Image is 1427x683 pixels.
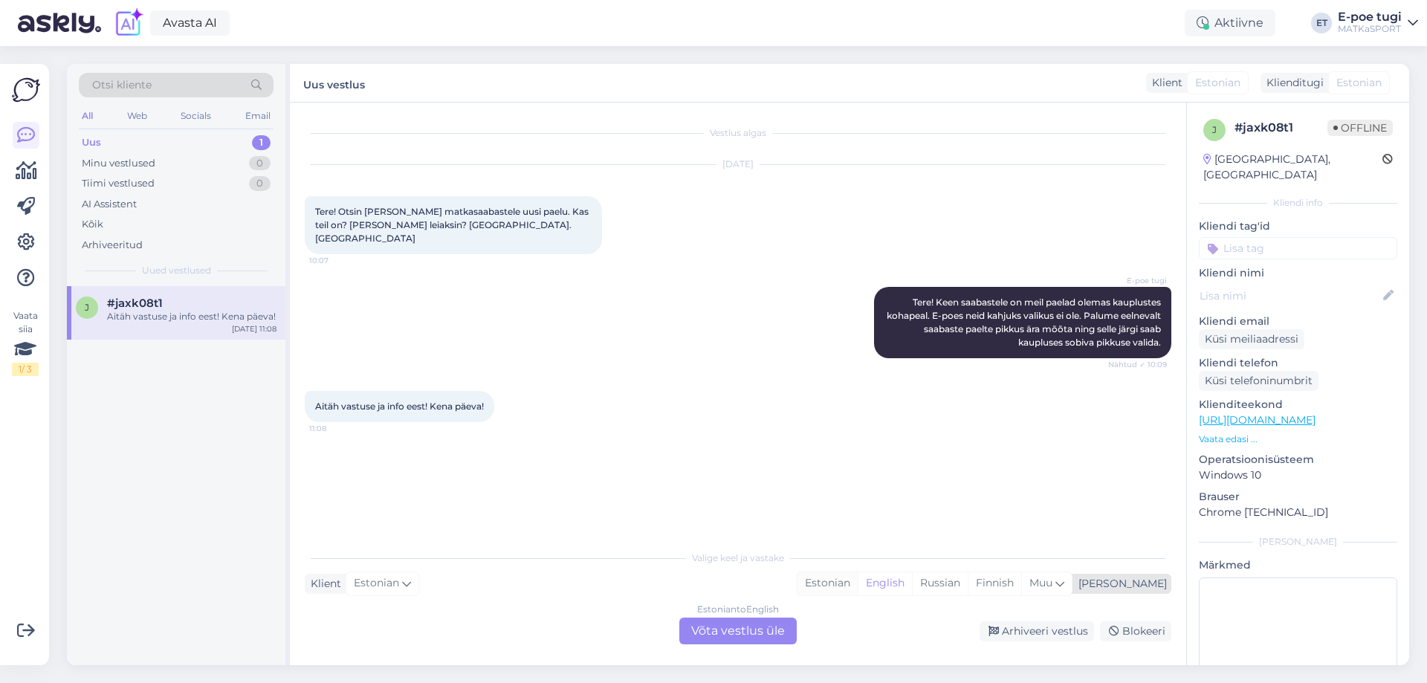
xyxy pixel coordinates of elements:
span: Offline [1327,120,1393,136]
div: Uus [82,135,101,150]
div: Valige keel ja vastake [305,551,1171,565]
div: ET [1311,13,1332,33]
p: Kliendi nimi [1199,265,1397,281]
div: Russian [912,572,968,595]
span: Tere! Otsin [PERSON_NAME] matkasaabastele uusi paelu. Kas teil on? [PERSON_NAME] leiaksin? [GEOGR... [315,206,591,244]
span: Tere! Keen saabastele on meil paelad olemas kauplustes kohapeal. E-poes neid kahjuks valikus ei o... [887,297,1163,348]
div: English [858,572,912,595]
span: Otsi kliente [92,77,152,93]
div: 0 [249,176,271,191]
div: [PERSON_NAME] [1199,535,1397,548]
div: Klient [305,576,341,592]
div: [DATE] 11:08 [232,323,276,334]
p: Märkmed [1199,557,1397,573]
p: Chrome [TECHNICAL_ID] [1199,505,1397,520]
div: Web [124,106,150,126]
div: All [79,106,96,126]
div: 0 [249,156,271,171]
div: Võta vestlus üle [679,618,797,644]
div: MATKaSPORT [1338,23,1402,35]
div: [GEOGRAPHIC_DATA], [GEOGRAPHIC_DATA] [1203,152,1382,183]
div: 1 [252,135,271,150]
div: E-poe tugi [1338,11,1402,23]
div: Kliendi info [1199,196,1397,210]
span: Muu [1029,576,1052,589]
span: 11:08 [309,423,365,434]
div: Vaata siia [12,309,39,376]
div: Tiimi vestlused [82,176,155,191]
span: Estonian [1195,75,1240,91]
div: Estonian [797,572,858,595]
p: Windows 10 [1199,467,1397,483]
p: Brauser [1199,489,1397,505]
a: E-poe tugiMATKaSPORT [1338,11,1418,35]
div: [DATE] [305,158,1171,171]
span: Nähtud ✓ 10:09 [1108,359,1167,370]
div: Küsi telefoninumbrit [1199,371,1318,391]
span: Aitäh vastuse ja info eest! Kena päeva! [315,401,484,412]
p: Operatsioonisüsteem [1199,452,1397,467]
div: Klienditugi [1261,75,1324,91]
div: Klient [1146,75,1182,91]
div: Email [242,106,274,126]
a: [URL][DOMAIN_NAME] [1199,413,1316,427]
div: [PERSON_NAME] [1072,576,1167,592]
div: Blokeeri [1100,621,1171,641]
img: Askly Logo [12,76,40,104]
div: Socials [178,106,214,126]
span: Estonian [1336,75,1382,91]
span: j [1212,124,1217,135]
span: Estonian [354,575,399,592]
div: Arhiveeritud [82,238,143,253]
div: AI Assistent [82,197,137,212]
div: Küsi meiliaadressi [1199,329,1304,349]
img: explore-ai [113,7,144,39]
span: #jaxk08t1 [107,297,163,310]
p: Klienditeekond [1199,397,1397,412]
a: Avasta AI [150,10,230,36]
label: Uus vestlus [303,73,365,93]
div: Minu vestlused [82,156,155,171]
div: Kõik [82,217,103,232]
input: Lisa nimi [1200,288,1380,304]
span: E-poe tugi [1111,275,1167,286]
p: Vaata edasi ... [1199,433,1397,446]
span: j [85,302,89,313]
span: 10:07 [309,255,365,266]
div: Vestlus algas [305,126,1171,140]
div: 1 / 3 [12,363,39,376]
p: Kliendi email [1199,314,1397,329]
input: Lisa tag [1199,237,1397,259]
div: # jaxk08t1 [1235,119,1327,137]
div: Arhiveeri vestlus [980,621,1094,641]
div: Finnish [968,572,1021,595]
div: Aitäh vastuse ja info eest! Kena päeva! [107,310,276,323]
span: Uued vestlused [142,264,211,277]
p: Kliendi telefon [1199,355,1397,371]
p: Kliendi tag'id [1199,219,1397,234]
div: Aktiivne [1185,10,1275,36]
div: Estonian to English [697,603,779,616]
